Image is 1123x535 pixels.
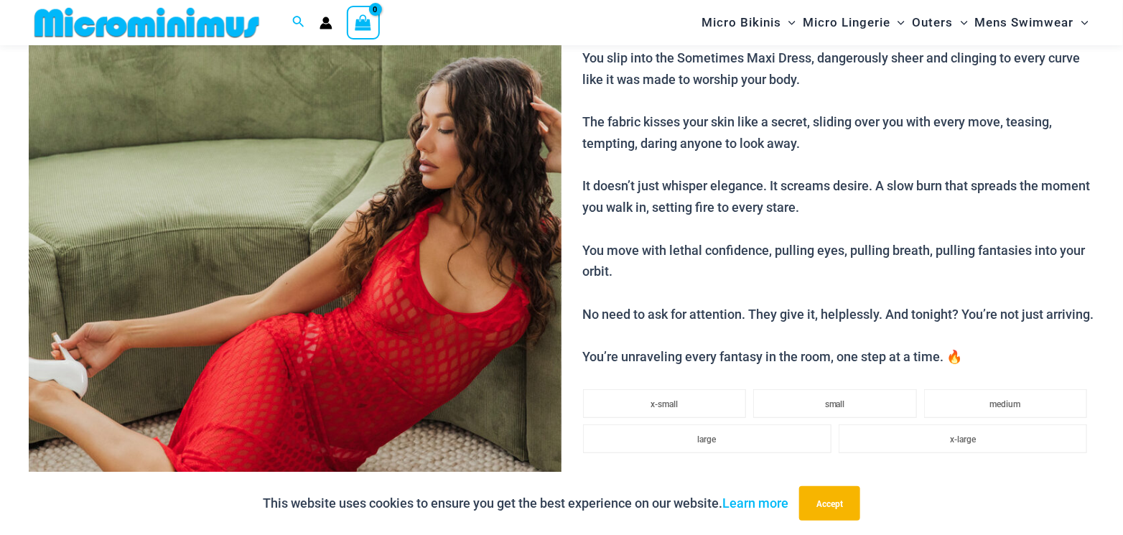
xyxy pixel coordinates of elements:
img: MM SHOP LOGO FLAT [29,6,265,39]
li: x-small [583,389,746,418]
span: small [825,399,845,409]
span: Micro Lingerie [803,4,890,41]
span: x-small [651,399,678,409]
span: Menu Toggle [1074,4,1089,41]
span: Menu Toggle [954,4,968,41]
span: Mens Swimwear [975,4,1074,41]
a: View Shopping Cart, empty [347,6,380,39]
a: Search icon link [292,14,305,32]
p: Sometimes all it takes is a glance in the mirror to remember the kind of power you hold. You slip... [583,5,1094,368]
span: large [698,434,717,445]
li: large [583,424,831,453]
li: x-large [839,424,1087,453]
span: x-large [950,434,976,445]
span: Micro Bikinis [702,4,781,41]
a: Micro LingerieMenu ToggleMenu Toggle [799,4,908,41]
a: Micro BikinisMenu ToggleMenu Toggle [698,4,799,41]
span: medium [990,399,1021,409]
li: medium [924,389,1087,418]
span: Menu Toggle [890,4,905,41]
a: Mens SwimwearMenu ToggleMenu Toggle [971,4,1092,41]
nav: Site Navigation [696,2,1094,43]
span: Outers [913,4,954,41]
p: This website uses cookies to ensure you get the best experience on our website. [263,493,788,514]
span: Menu Toggle [781,4,796,41]
a: Learn more [722,496,788,511]
li: small [753,389,916,418]
a: OutersMenu ToggleMenu Toggle [909,4,971,41]
a: Account icon link [320,17,332,29]
button: Accept [799,486,860,521]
